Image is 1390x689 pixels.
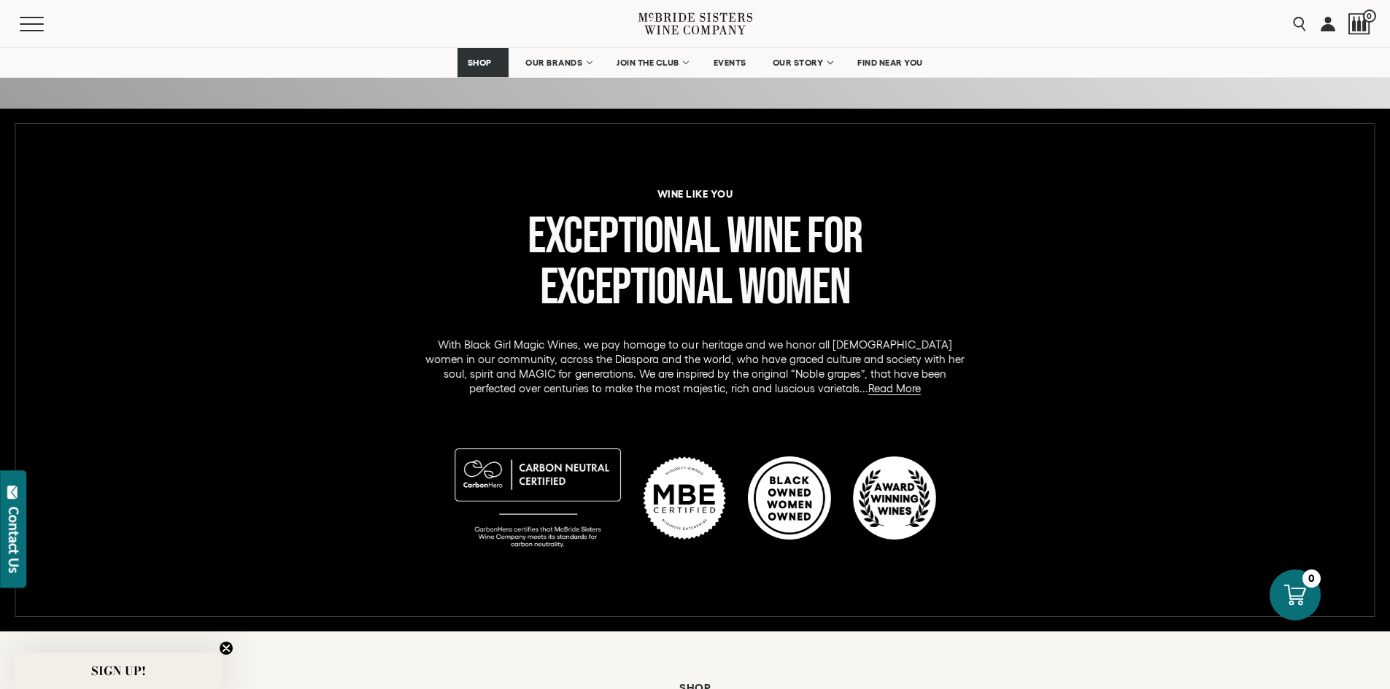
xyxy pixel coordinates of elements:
div: 0 [1302,569,1321,588]
span: SIGN UP! [91,662,146,680]
span: SHOP [467,58,492,68]
a: SHOP [457,48,509,77]
p: With Black Girl Magic Wines, we pay homage to our heritage and we honor all [DEMOGRAPHIC_DATA] wo... [421,338,970,396]
span: FIND NEAR YOU [857,58,923,68]
span: OUR BRANDS [525,58,582,68]
a: JOIN THE CLUB [607,48,697,77]
span: Exceptional [540,257,732,319]
a: OUR STORY [763,48,841,77]
div: SIGN UP!Close teaser [15,653,222,689]
span: for [807,206,862,268]
span: EVENTS [714,58,746,68]
button: Close teaser [219,641,233,655]
span: Women [738,257,850,319]
a: EVENTS [704,48,756,77]
span: 0 [1363,9,1376,23]
span: OUR STORY [773,58,824,68]
a: OUR BRANDS [516,48,600,77]
h6: wine like you [123,189,1267,199]
span: JOIN THE CLUB [617,58,679,68]
a: Read More [868,382,921,395]
a: FIND NEAR YOU [848,48,933,77]
div: Contact Us [7,507,21,573]
span: Wine [727,206,800,268]
span: Exceptional [528,206,719,268]
button: Mobile Menu Trigger [20,17,72,31]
